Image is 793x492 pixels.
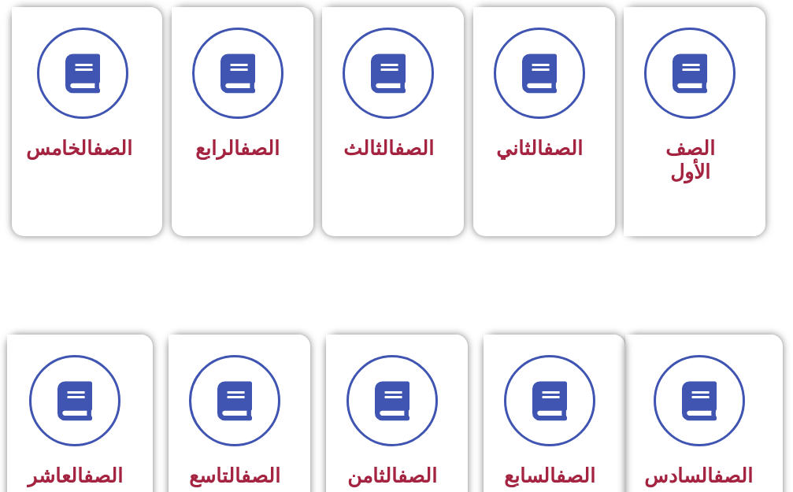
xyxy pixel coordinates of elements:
[189,464,280,487] span: التاسع
[398,464,437,487] a: الصف
[241,464,280,487] a: الصف
[343,137,434,160] span: الثالث
[496,137,583,160] span: الثاني
[26,137,132,160] span: الخامس
[644,464,753,487] span: السادس
[665,137,715,183] span: الصف الأول
[713,464,753,487] a: الصف
[195,137,280,160] span: الرابع
[504,464,595,487] span: السابع
[556,464,595,487] a: الصف
[83,464,123,487] a: الصف
[347,464,437,487] span: الثامن
[240,137,280,160] a: الصف
[543,137,583,160] a: الصف
[93,137,132,160] a: الصف
[395,137,434,160] a: الصف
[28,464,123,487] span: العاشر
